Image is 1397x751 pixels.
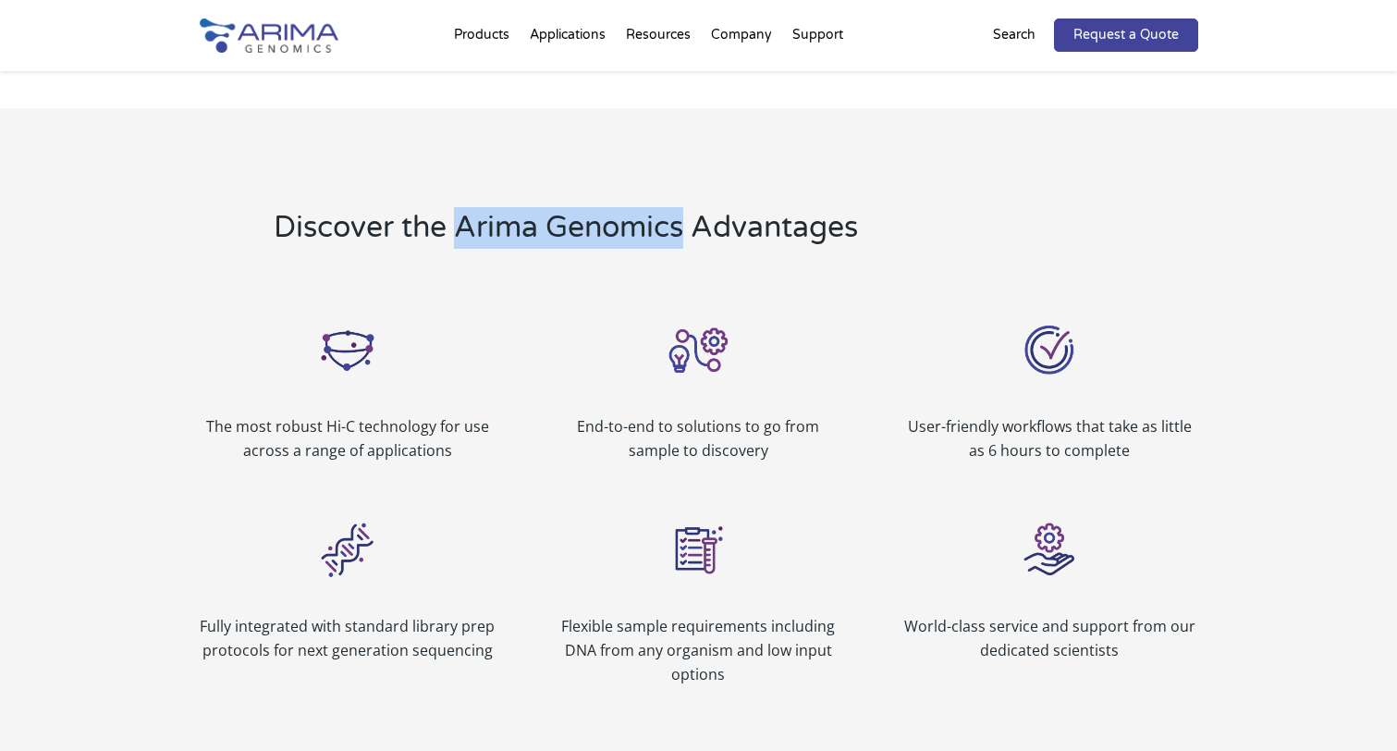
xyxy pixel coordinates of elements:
img: Service and Support_Icon_Arima Genomics [1012,512,1086,586]
a: Request a Quote [1054,18,1198,52]
iframe: Chat Widget [1305,662,1397,751]
img: Flexible Sample Types_Icon_Arima Genomics [661,512,735,586]
img: Arima Hi-C_Icon_Arima Genomics [311,313,385,387]
p: The most robust Hi-C technology for use across a range of applications [200,414,496,462]
p: User-friendly workflows that take as little as 6 hours to complete [901,414,1197,462]
p: Fully integrated with standard library prep protocols for next generation sequencing [200,614,496,662]
img: Solutions_Icon_Arima Genomics [661,313,735,387]
p: Search [993,23,1035,47]
h2: Discover the Arima Genomics Advantages [274,207,935,263]
p: Flexible sample requirements including DNA from any organism and low input options [550,614,846,686]
img: Sequencing_Icon_Arima Genomics [311,512,385,586]
img: User Friendly_Icon_Arima Genomics [1012,313,1086,387]
p: World-class service and support from our dedicated scientists [901,614,1197,662]
img: Arima-Genomics-logo [200,18,338,53]
p: End-to-end to solutions to go from sample to discovery [550,414,846,462]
